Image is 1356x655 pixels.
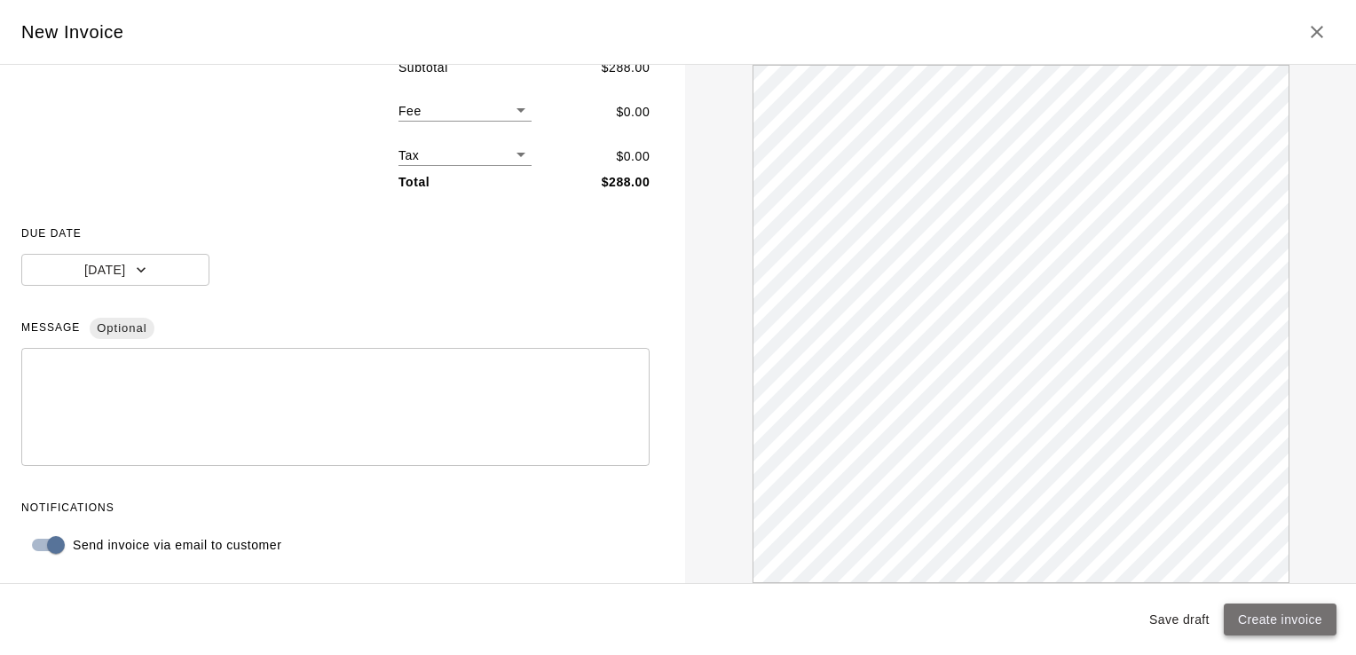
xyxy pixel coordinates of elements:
[616,147,650,166] p: $ 0.00
[398,175,430,189] b: Total
[21,314,650,343] span: MESSAGE
[602,59,650,77] p: $ 288.00
[616,103,650,122] p: $ 0.00
[1299,14,1335,50] button: Close
[398,59,448,77] p: Subtotal
[1224,604,1336,636] button: Create invoice
[602,175,650,189] b: $ 288.00
[21,254,209,287] button: [DATE]
[73,536,281,555] p: Send invoice via email to customer
[21,20,124,44] h5: New Invoice
[21,494,650,523] span: NOTIFICATIONS
[21,220,650,249] span: DUE DATE
[90,313,154,344] span: Optional
[1142,604,1217,636] button: Save draft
